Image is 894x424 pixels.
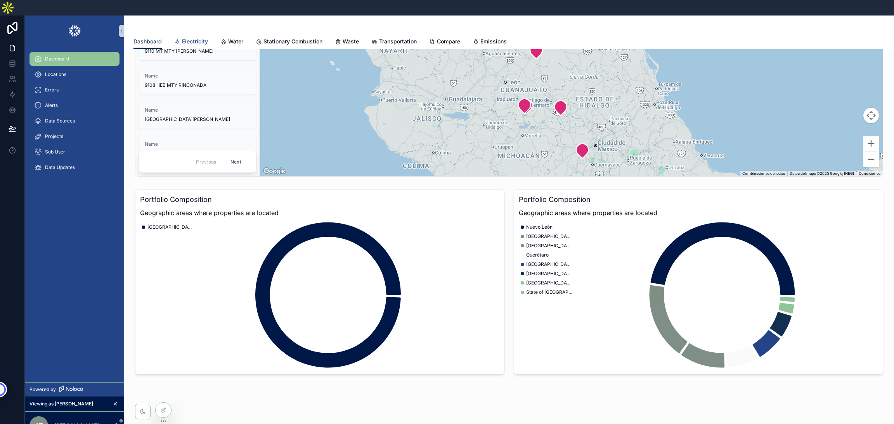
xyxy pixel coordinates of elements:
[863,136,879,151] button: Acercar
[45,87,59,93] span: Errors
[473,34,507,50] a: Emissions
[139,101,256,129] a: Name[GEOGRAPHIC_DATA][PERSON_NAME]
[45,149,65,155] span: Sub User
[519,221,878,369] div: chart
[25,382,124,396] a: Powered by
[182,38,208,45] span: Electricity
[335,34,359,50] a: Waste
[29,145,120,159] a: Sub User
[145,82,250,88] span: 9108 HEB MTY RINCONADA
[145,175,250,181] span: Name
[526,261,573,267] span: [GEOGRAPHIC_DATA]
[140,221,499,369] div: chart
[220,34,243,50] a: Water
[526,243,573,249] span: [GEOGRAPHIC_DATA][PERSON_NAME]
[140,208,499,217] span: Geographic areas where properties are located
[145,73,250,79] span: Name
[526,271,573,277] span: [GEOGRAPHIC_DATA][PERSON_NAME]
[145,48,250,54] span: 9110 MT MTY [PERSON_NAME]
[262,166,287,176] img: Google
[45,71,66,78] span: Locations
[437,38,460,45] span: Compare
[519,194,878,205] h3: Portfolio Composition
[29,114,120,128] a: Data Sources
[145,141,250,147] span: Name
[29,160,120,174] a: Data Updates
[228,38,243,45] span: Water
[29,98,120,112] a: Alerts
[262,166,287,176] a: Abrir esta área en Google Maps (se abre en una ventana nueva)
[526,289,573,295] span: State of [GEOGRAPHIC_DATA]
[29,401,93,407] span: Viewing as [PERSON_NAME]
[429,34,460,50] a: Compare
[133,38,162,45] span: Dashboard
[147,224,194,230] span: [GEOGRAPHIC_DATA]
[174,34,208,50] a: Electricity
[145,116,250,122] span: [GEOGRAPHIC_DATA][PERSON_NAME]
[519,208,878,217] span: Geographic areas where properties are located
[863,152,879,167] button: Alejar
[29,129,120,143] a: Projects
[45,56,69,62] span: Dashboard
[526,224,553,230] span: Nuevo León
[29,52,120,66] a: Dashboard
[145,150,250,157] span: 2929 HEB MTY LA PUERTA
[29,83,120,97] a: Errors
[526,280,573,286] span: [GEOGRAPHIC_DATA]
[45,164,75,171] span: Data Updates
[45,118,75,124] span: Data Sources
[371,34,417,50] a: Transportation
[263,38,322,45] span: Stationary Combustion
[139,67,256,95] a: Name9108 HEB MTY RINCONADA
[45,102,58,109] span: Alerts
[140,194,499,205] h3: Portfolio Composition
[480,38,507,45] span: Emissions
[526,233,573,240] span: [GEOGRAPHIC_DATA]
[45,133,63,140] span: Projects
[379,38,417,45] span: Transportation
[859,171,880,176] a: Condiciones (se abre en una nueva pestaña)
[145,107,250,113] span: Name
[343,38,359,45] span: Waste
[256,34,322,50] a: Stationary Combustion
[863,108,879,123] button: Controles de visualización del mapa
[742,171,785,176] button: Combinaciones de teclas
[225,156,247,168] button: Next
[790,171,854,176] span: Datos del mapa ©2025 Google, INEGI
[133,34,162,49] a: Dashboard
[29,67,120,81] a: Locations
[25,47,124,184] div: scrollable content
[526,252,549,258] span: Querétaro
[29,386,56,393] span: Powered by
[68,25,81,37] img: App logo
[139,135,256,163] a: Name2929 HEB MTY LA PUERTA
